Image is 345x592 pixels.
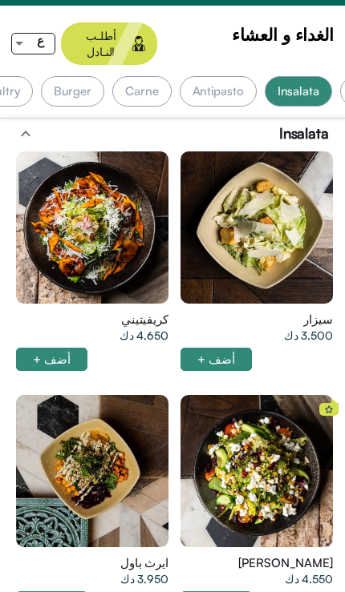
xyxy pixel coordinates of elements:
span: 4.550 دك [285,571,333,587]
span: 3.500 دك [284,328,333,344]
span: ع [37,34,44,47]
mat-icon: expand_less [16,124,35,143]
span: Insalata [279,123,329,143]
div: Insalata [265,76,332,107]
span: 3.950 دك [120,571,168,587]
img: waiter.svg [132,36,145,51]
span: سيزار [303,312,333,328]
div: Carne [112,76,172,107]
span: [PERSON_NAME] [238,555,333,571]
img: star%20icon.svg [325,405,333,413]
div: أضف + [181,348,252,371]
span: ايرث باول [120,555,168,571]
span: كريفيتيني [121,312,168,328]
div: Burger [41,76,104,107]
span: 4.650 دك [120,328,168,344]
span: الغداء و العشاء [232,22,334,46]
img: call%20waiter%20line.svg [61,4,101,84]
div: أضف + [16,348,87,371]
div: Antipasto [180,76,257,107]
